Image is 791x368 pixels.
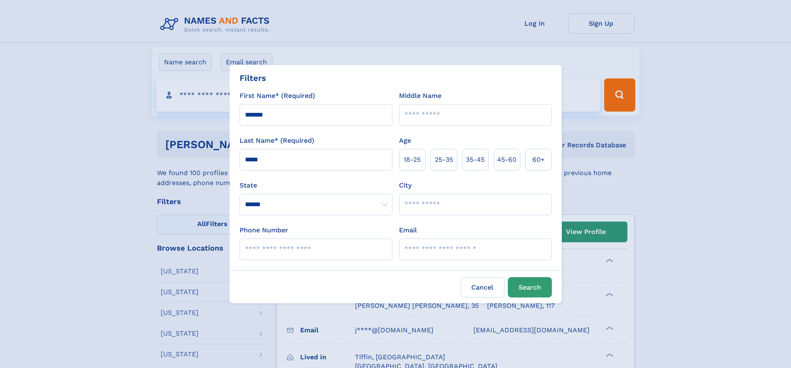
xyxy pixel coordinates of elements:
label: City [399,180,411,190]
label: Last Name* (Required) [240,136,314,146]
span: 25‑35 [435,155,453,165]
div: Filters [240,72,266,84]
label: Age [399,136,411,146]
span: 45‑60 [497,155,517,165]
label: State [240,180,392,190]
span: 60+ [532,155,545,165]
label: Middle Name [399,91,441,101]
label: Cancel [460,277,504,297]
label: Phone Number [240,225,288,235]
span: 35‑45 [466,155,485,165]
button: Search [508,277,552,297]
label: First Name* (Required) [240,91,315,101]
label: Email [399,225,417,235]
span: 18‑25 [404,155,421,165]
